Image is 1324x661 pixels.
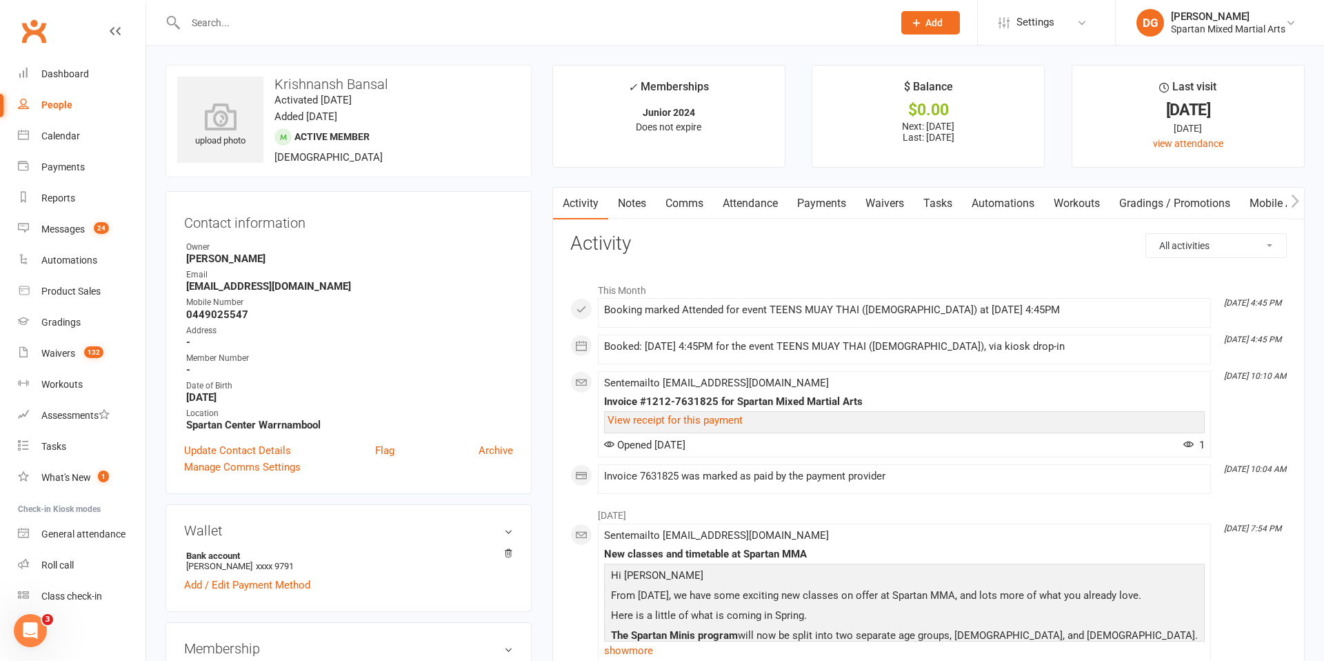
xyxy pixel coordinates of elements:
[1044,188,1110,219] a: Workouts
[604,439,685,451] span: Opened [DATE]
[1016,7,1054,38] span: Settings
[186,391,513,404] strong: [DATE]
[274,110,337,123] time: Added [DATE]
[186,241,513,254] div: Owner
[643,107,695,118] strong: Junior 2024
[611,629,738,642] span: The Spartan Minis program
[1224,464,1286,474] i: [DATE] 10:04 AM
[604,304,1205,316] div: Booking marked Attended for event TEENS MUAY THAI ([DEMOGRAPHIC_DATA]) at [DATE] 4:45PM
[604,549,1205,560] div: New classes and timetable at Spartan MMA
[186,379,513,393] div: Date of Birth
[570,276,1287,298] li: This Month
[41,130,80,141] div: Calendar
[553,188,608,219] a: Activity
[18,550,146,581] a: Roll call
[94,222,109,234] span: 24
[186,324,513,337] div: Address
[1085,103,1292,117] div: [DATE]
[41,161,85,172] div: Payments
[479,442,513,459] a: Archive
[604,641,1205,660] a: show more
[628,81,637,94] i: ✓
[570,501,1287,523] li: [DATE]
[41,591,102,602] div: Class check-in
[186,407,513,420] div: Location
[184,549,513,573] li: [PERSON_NAME]
[628,78,709,103] div: Memberships
[825,121,1032,143] p: Next: [DATE] Last: [DATE]
[181,13,883,32] input: Search...
[1171,23,1285,35] div: Spartan Mixed Martial Arts
[608,414,743,426] a: View receipt for this payment
[1224,298,1281,308] i: [DATE] 4:45 PM
[1240,188,1314,219] a: Mobile App
[856,188,914,219] a: Waivers
[186,551,506,561] strong: Bank account
[294,131,370,142] span: Active member
[1224,371,1286,381] i: [DATE] 10:10 AM
[914,188,962,219] a: Tasks
[18,400,146,431] a: Assessments
[256,561,294,571] span: xxxx 9791
[41,348,75,359] div: Waivers
[1153,138,1223,149] a: view attendance
[186,419,513,431] strong: Spartan Center Warrnambool
[98,471,109,482] span: 1
[186,336,513,348] strong: -
[41,317,81,328] div: Gradings
[604,471,1205,482] div: Invoice 7631825 was marked as paid by the payment provider
[904,78,953,103] div: $ Balance
[604,341,1205,353] div: Booked: [DATE] 4:45PM for the event TEENS MUAY THAI ([DEMOGRAPHIC_DATA]), via kiosk drop-in
[925,17,943,28] span: Add
[18,581,146,612] a: Class kiosk mode
[184,459,301,475] a: Manage Comms Settings
[41,99,72,110] div: People
[570,233,1287,255] h3: Activity
[186,296,513,309] div: Mobile Number
[1171,10,1285,23] div: [PERSON_NAME]
[184,641,513,656] h3: Membership
[14,614,47,647] iframe: Intercom live chat
[1159,78,1216,103] div: Last visit
[41,68,89,79] div: Dashboard
[604,377,829,389] span: Sent email to [EMAIL_ADDRESS][DOMAIN_NAME]
[41,441,66,452] div: Tasks
[274,94,352,106] time: Activated [DATE]
[604,529,829,542] span: Sent email to [EMAIL_ADDRESS][DOMAIN_NAME]
[186,308,513,321] strong: 0449025547
[186,352,513,365] div: Member Number
[656,188,713,219] a: Comms
[825,103,1032,117] div: $0.00
[41,193,75,204] div: Reports
[608,587,1201,607] p: From [DATE], we have some exciting new classes on offer at Spartan MMA, and lots more of what you...
[41,560,74,571] div: Roll call
[604,396,1205,408] div: Invoice #1212-7631825 for Spartan Mixed Martial Arts
[177,103,263,148] div: upload photo
[177,77,520,92] h3: Krishnansh Bansal
[713,188,788,219] a: Attendance
[17,14,51,48] a: Clubworx
[184,442,291,459] a: Update Contact Details
[18,519,146,550] a: General attendance kiosk mode
[18,245,146,276] a: Automations
[18,276,146,307] a: Product Sales
[18,183,146,214] a: Reports
[608,607,1201,627] p: Here is a little of what is coming in Spring.
[1224,335,1281,344] i: [DATE] 4:45 PM
[186,364,513,376] strong: -
[184,577,310,593] a: Add / Edit Payment Method
[186,268,513,282] div: Email
[42,614,53,625] span: 3
[18,121,146,152] a: Calendar
[41,472,91,483] div: What's New
[788,188,856,219] a: Payments
[18,59,146,90] a: Dashboard
[41,255,97,266] div: Automations
[18,307,146,338] a: Gradings
[1224,524,1281,533] i: [DATE] 7:54 PM
[962,188,1044,219] a: Automations
[18,462,146,493] a: What's New1
[1110,188,1240,219] a: Gradings / Promotions
[186,253,513,265] strong: [PERSON_NAME]
[608,567,1201,587] p: Hi [PERSON_NAME]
